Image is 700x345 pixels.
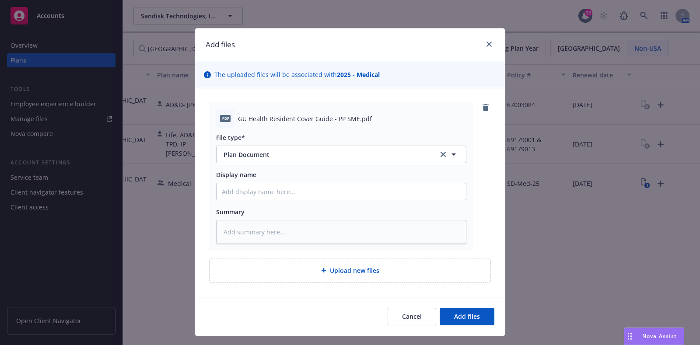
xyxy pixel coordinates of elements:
button: Add files [440,308,494,325]
span: GU Health Resident Cover Guide - PP SME.pdf [238,114,372,123]
span: Plan Document [224,150,426,159]
a: remove [480,102,491,113]
input: Add display name here... [217,183,466,200]
span: Add files [454,312,480,321]
button: Plan Documentclear selection [216,146,466,163]
span: pdf [220,115,231,122]
button: Nova Assist [624,328,684,345]
div: Upload new files [209,258,491,283]
button: Cancel [388,308,436,325]
a: clear selection [438,149,448,160]
span: Cancel [402,312,422,321]
span: Upload new files [330,266,379,275]
h1: Add files [206,39,235,50]
strong: 2025 - Medical [337,70,380,79]
span: Summary [216,208,245,216]
span: The uploaded files will be associated with [214,70,380,79]
a: close [484,39,494,49]
span: Nova Assist [642,332,677,340]
span: File type* [216,133,245,142]
span: Display name [216,171,256,179]
div: Drag to move [624,328,635,345]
